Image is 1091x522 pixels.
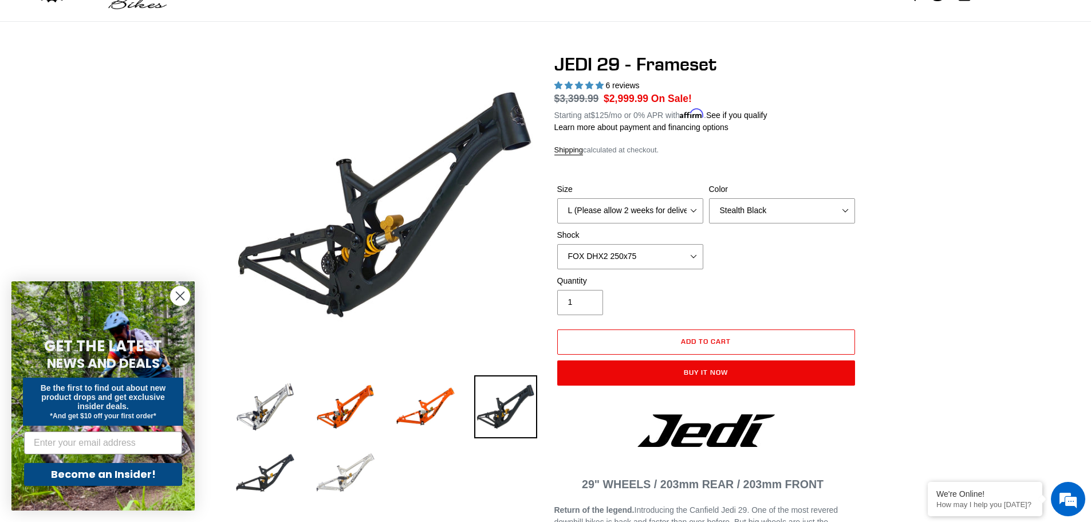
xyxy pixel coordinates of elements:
[554,146,584,155] a: Shipping
[394,375,457,438] img: Load image into Gallery viewer, JEDI 29 - Frameset
[605,81,639,90] span: 6 reviews
[50,412,156,420] span: *And get $10 off your first order*
[24,431,182,454] input: Enter your email address
[314,375,377,438] img: Load image into Gallery viewer, JEDI 29 - Frameset
[554,81,606,90] span: 5.00 stars
[24,463,182,486] button: Become an Insider!
[6,313,218,353] textarea: Type your message and hit 'Enter'
[936,500,1034,509] p: How may I help you today?
[554,123,728,132] a: Learn more about payment and financing options
[13,63,30,80] div: Navigation go back
[936,489,1034,499] div: We're Online!
[706,111,767,120] a: See if you qualify - Learn more about Affirm Financing (opens in modal)
[651,91,692,106] span: On Sale!
[314,442,377,505] img: Load image into Gallery viewer, JEDI 29 - Frameset
[66,144,158,260] span: We're online!
[554,144,858,156] div: calculated at checkout.
[554,505,635,515] b: Return of the legend.
[582,478,824,490] span: 29" WHEELS / 203mm REAR / 203mm FRONT
[554,107,767,121] p: Starting at /mo or 0% APR with .
[557,360,855,386] button: Buy it now
[188,6,215,33] div: Minimize live chat window
[557,229,703,241] label: Shock
[41,383,166,411] span: Be the first to find out about new product drops and get exclusive insider deals.
[234,442,297,505] img: Load image into Gallery viewer, JEDI 29 - Frameset
[474,375,537,438] img: Load image into Gallery viewer, JEDI 29 - Frameset
[47,354,160,372] span: NEWS AND DEALS
[234,375,297,438] img: Load image into Gallery viewer, JEDI 29 - Frameset
[557,329,855,355] button: Add to cart
[170,286,190,306] button: Close dialog
[604,93,648,104] span: $2,999.99
[554,53,858,75] h1: JEDI 29 - Frameset
[554,93,599,104] s: $3,399.99
[37,57,65,86] img: d_696896380_company_1647369064580_696896380
[557,183,703,195] label: Size
[557,275,703,287] label: Quantity
[709,183,855,195] label: Color
[590,111,608,120] span: $125
[44,336,162,356] span: GET THE LATEST
[77,64,210,79] div: Chat with us now
[680,109,704,119] span: Affirm
[681,337,731,346] span: Add to cart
